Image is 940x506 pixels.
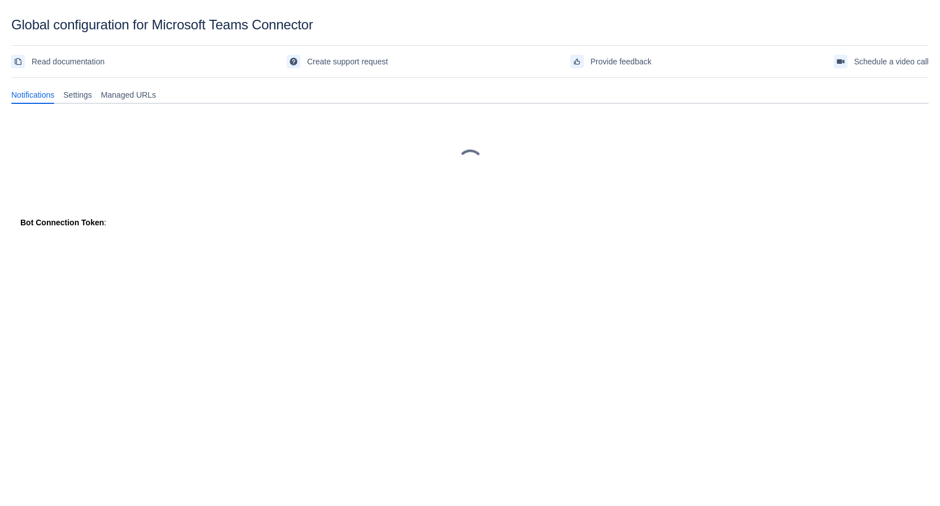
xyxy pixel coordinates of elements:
strong: Bot Connection Token [20,218,104,227]
div: Global configuration for Microsoft Teams Connector [11,17,929,33]
span: Settings [63,89,92,101]
a: Provide feedback [570,53,652,71]
a: Create support request [287,53,388,71]
span: Provide feedback [591,53,652,71]
span: feedback [572,57,582,66]
span: Managed URLs [101,89,156,101]
span: Read documentation [32,53,104,71]
span: Create support request [307,53,388,71]
span: videoCall [836,57,845,66]
span: documentation [14,57,23,66]
a: Read documentation [11,53,104,71]
a: Schedule a video call [834,53,929,71]
span: support [289,57,298,66]
span: Schedule a video call [854,53,929,71]
span: Notifications [11,89,54,101]
div: : [20,217,920,228]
